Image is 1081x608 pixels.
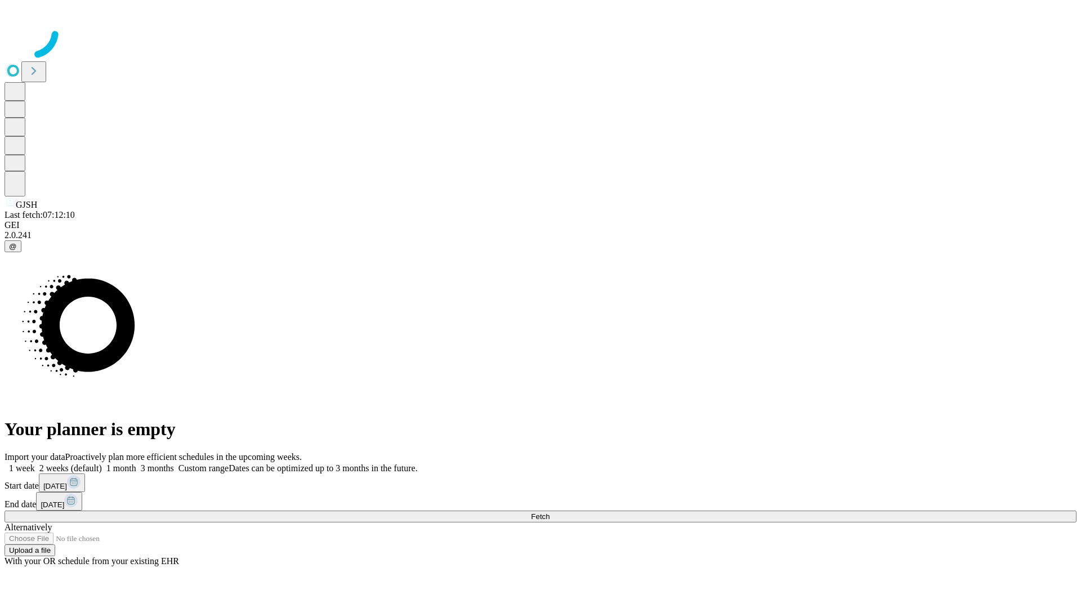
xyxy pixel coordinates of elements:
[9,242,17,251] span: @
[5,240,21,252] button: @
[5,419,1076,440] h1: Your planner is empty
[16,200,37,209] span: GJSH
[39,463,102,473] span: 2 weeks (default)
[5,511,1076,522] button: Fetch
[5,452,65,462] span: Import your data
[65,452,302,462] span: Proactively plan more efficient schedules in the upcoming weeks.
[5,473,1076,492] div: Start date
[5,220,1076,230] div: GEI
[36,492,82,511] button: [DATE]
[41,500,64,509] span: [DATE]
[106,463,136,473] span: 1 month
[5,230,1076,240] div: 2.0.241
[5,556,179,566] span: With your OR schedule from your existing EHR
[178,463,229,473] span: Custom range
[5,492,1076,511] div: End date
[43,482,67,490] span: [DATE]
[229,463,417,473] span: Dates can be optimized up to 3 months in the future.
[5,522,52,532] span: Alternatively
[141,463,174,473] span: 3 months
[531,512,550,521] span: Fetch
[5,210,75,220] span: Last fetch: 07:12:10
[5,544,55,556] button: Upload a file
[9,463,35,473] span: 1 week
[39,473,85,492] button: [DATE]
